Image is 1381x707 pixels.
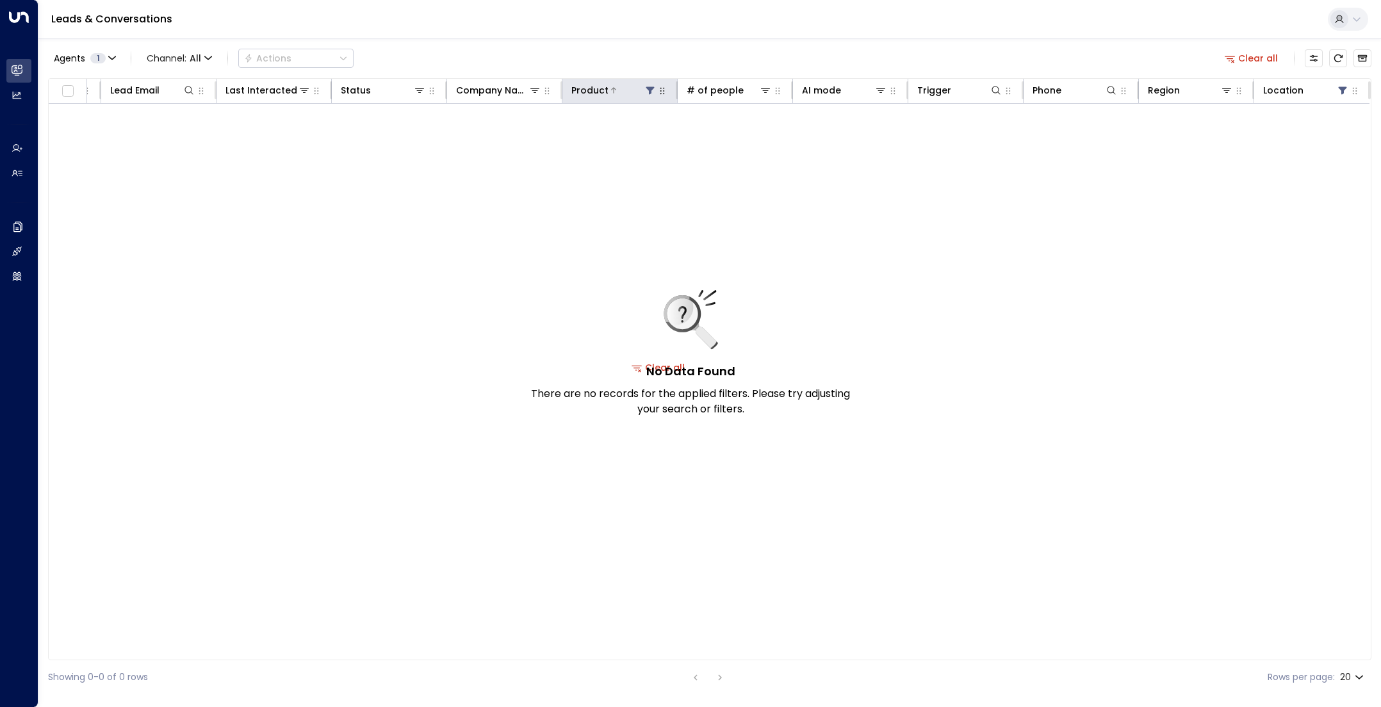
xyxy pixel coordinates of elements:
[1268,670,1335,684] label: Rows per page:
[1340,668,1366,687] div: 20
[51,12,172,26] a: Leads & Conversations
[142,49,217,67] span: Channel:
[917,83,1002,98] div: Trigger
[60,83,76,99] span: Toggle select all
[48,49,120,67] button: Agents1
[1220,49,1284,67] button: Clear all
[1353,49,1371,67] button: Archived Leads
[571,83,657,98] div: Product
[225,83,297,98] div: Last Interacted
[110,83,159,98] div: Lead Email
[1033,83,1118,98] div: Phone
[687,669,728,685] nav: pagination navigation
[244,53,291,64] div: Actions
[917,83,951,98] div: Trigger
[687,83,744,98] div: # of people
[341,83,371,98] div: Status
[238,49,354,68] button: Actions
[687,83,772,98] div: # of people
[802,83,841,98] div: AI mode
[110,83,195,98] div: Lead Email
[571,83,609,98] div: Product
[190,53,201,63] span: All
[1148,83,1233,98] div: Region
[456,83,528,98] div: Company Name
[142,49,217,67] button: Channel:All
[90,53,106,63] span: 1
[48,670,148,684] div: Showing 0-0 of 0 rows
[341,83,426,98] div: Status
[238,49,354,68] div: Button group with a nested menu
[225,83,311,98] div: Last Interacted
[1148,83,1180,98] div: Region
[802,83,887,98] div: AI mode
[54,54,85,63] span: Agents
[1263,83,1303,98] div: Location
[1033,83,1061,98] div: Phone
[1305,49,1323,67] button: Customize
[1263,83,1349,98] div: Location
[456,83,541,98] div: Company Name
[1329,49,1347,67] span: Refresh
[646,362,735,380] h5: No Data Found
[530,386,851,417] p: There are no records for the applied filters. Please try adjusting your search or filters.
